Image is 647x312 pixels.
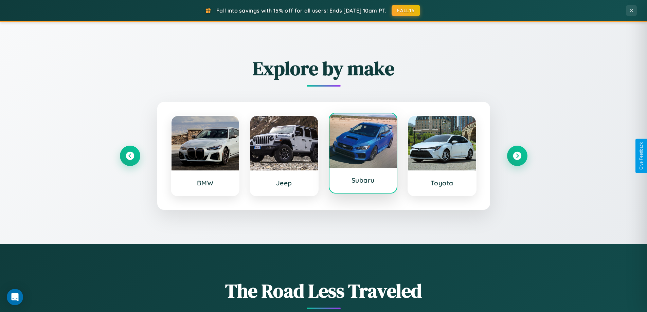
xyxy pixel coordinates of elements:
h3: Subaru [336,176,390,184]
h2: Explore by make [120,55,527,81]
div: Open Intercom Messenger [7,289,23,305]
div: Give Feedback [639,142,644,170]
h1: The Road Less Traveled [120,278,527,304]
span: Fall into savings with 15% off for all users! Ends [DATE] 10am PT. [216,7,387,14]
h3: Jeep [257,179,311,187]
h3: Toyota [415,179,469,187]
h3: BMW [178,179,232,187]
button: FALL15 [392,5,420,16]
